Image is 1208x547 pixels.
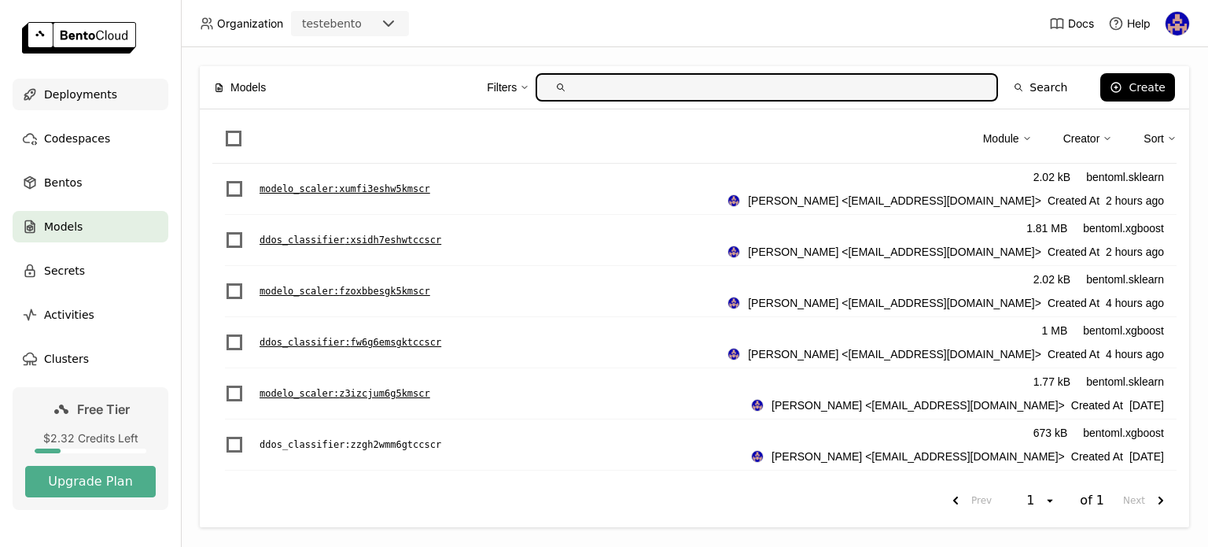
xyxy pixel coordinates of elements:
div: bentoml.xgboost [1083,424,1164,442]
span: 4 hours ago [1106,346,1164,363]
a: modelo_scaler:z3izcjum6g5kmscr [260,386,751,401]
a: Clusters [13,343,168,375]
span: Help [1127,17,1151,31]
button: Create [1100,73,1175,102]
input: Selected testebento. [363,17,365,32]
div: bentoml.sklearn [1086,271,1164,288]
img: sidney santos [728,298,739,309]
li: List item [212,419,1177,471]
button: Search [1004,73,1077,102]
span: Secrets [44,261,85,280]
div: 2.02 kB [1033,271,1070,288]
div: Created At [751,397,1164,414]
a: Bentos [13,167,168,198]
span: 4 hours ago [1106,294,1164,312]
a: Docs [1049,16,1094,31]
div: List item [212,317,1177,368]
span: Bentos [44,173,82,192]
img: sidney santos [728,349,739,360]
div: bentoml.sklearn [1086,373,1164,390]
span: Codespaces [44,129,110,148]
div: Filters [487,79,517,96]
img: sidney santos [752,400,763,411]
a: Codespaces [13,123,168,154]
button: previous page. current page 1 of 1 [940,486,998,515]
span: Docs [1068,17,1094,31]
div: Create [1129,81,1166,94]
div: bentoml.xgboost [1083,322,1164,339]
div: Created At [727,243,1164,261]
a: Free Tier$2.32 Credits LeftUpgrade Plan [13,387,168,510]
span: Clusters [44,349,89,368]
li: List item [212,215,1177,266]
a: Activities [13,299,168,331]
div: Sort [1144,122,1177,155]
div: Creator [1063,130,1100,147]
p: ddos_classifier : xsidh7eshwtccscr [260,232,727,248]
a: Deployments [13,79,168,110]
svg: open [1044,494,1056,507]
a: modelo_scaler:xumfi3eshw5kmscr [260,181,727,197]
a: ddos_classifier:zzgh2wmm6gtccscr [260,437,751,453]
img: sidney santos [728,195,739,206]
div: Sort [1144,130,1164,147]
div: 1.77 kB [1033,373,1070,390]
div: Creator [1063,122,1113,155]
span: Activities [44,305,94,324]
div: Created At [727,192,1164,209]
a: modelo_scaler:fzoxbbesgk5kmscr [260,283,727,299]
div: Created At [751,448,1164,465]
div: 1.81 MB [1026,220,1067,237]
a: ddos_classifier:xsidh7eshwtccscr [260,232,727,248]
img: logo [22,22,136,54]
span: Models [44,217,83,236]
span: 2 hours ago [1106,192,1164,209]
span: Free Tier [77,401,130,417]
a: Secrets [13,255,168,286]
a: ddos_classifier:fw6g6emsgktccscr [260,334,727,350]
div: testebento [302,16,362,31]
span: Organization [217,17,283,31]
p: ddos_classifier : fw6g6emsgktccscr [260,334,727,350]
div: Module [983,122,1032,155]
div: 2.02 kB [1033,168,1070,186]
div: Created At [727,346,1164,363]
li: List item [212,164,1177,215]
div: 1 MB [1042,322,1068,339]
span: [PERSON_NAME] <[EMAIL_ADDRESS][DOMAIN_NAME]> [748,243,1041,261]
a: Models [13,211,168,242]
div: Help [1108,16,1151,31]
img: sidney santos [728,246,739,257]
span: [DATE] [1129,448,1164,465]
div: bentoml.sklearn [1086,168,1164,186]
button: next page. current page 1 of 1 [1117,486,1177,515]
p: modelo_scaler : z3izcjum6g5kmscr [260,386,751,401]
span: [PERSON_NAME] <[EMAIL_ADDRESS][DOMAIN_NAME]> [748,294,1041,312]
li: List item [212,368,1177,419]
div: Filters [487,71,529,104]
span: 2 hours ago [1106,243,1164,261]
img: sidney santos [1166,12,1189,35]
div: Module [983,130,1019,147]
span: [PERSON_NAME] <[EMAIL_ADDRESS][DOMAIN_NAME]> [772,448,1065,465]
span: [DATE] [1129,397,1164,414]
span: [PERSON_NAME] <[EMAIL_ADDRESS][DOMAIN_NAME]> [772,397,1065,414]
p: modelo_scaler : fzoxbbesgk5kmscr [260,283,727,299]
span: [PERSON_NAME] <[EMAIL_ADDRESS][DOMAIN_NAME]> [748,192,1041,209]
div: 673 kB [1033,424,1068,442]
div: bentoml.xgboost [1083,220,1164,237]
div: $2.32 Credits Left [25,431,156,445]
span: Models [230,79,266,96]
p: modelo_scaler : xumfi3eshw5kmscr [260,181,727,197]
div: 1 [1022,493,1044,508]
span: of 1 [1080,493,1104,508]
img: sidney santos [752,451,763,462]
li: List item [212,266,1177,317]
p: ddos_classifier : zzgh2wmm6gtccscr [260,437,441,453]
button: Upgrade Plan [25,466,156,497]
